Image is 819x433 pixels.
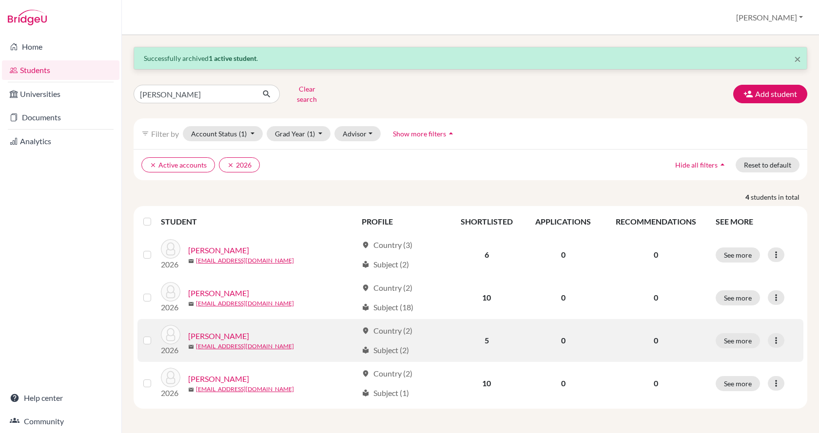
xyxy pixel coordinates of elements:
span: (1) [239,130,247,138]
button: Show more filtersarrow_drop_up [385,126,464,141]
a: [EMAIL_ADDRESS][DOMAIN_NAME] [196,385,294,394]
button: Reset to default [736,157,799,172]
input: Find student by name... [134,85,254,103]
span: × [794,52,801,66]
div: Subject (1) [362,387,409,399]
td: 0 [524,362,603,405]
a: Help center [2,388,119,408]
button: clearActive accounts [141,157,215,172]
span: location_on [362,370,370,377]
p: 2026 [161,387,180,399]
div: Country (2) [362,368,412,379]
a: Students [2,60,119,80]
img: Tóth, Máté [161,368,180,387]
button: clear2026 [219,157,260,172]
td: 10 [449,362,524,405]
span: Hide all filters [675,161,718,169]
div: Subject (18) [362,301,413,313]
span: mail [188,387,194,393]
button: [PERSON_NAME] [732,8,807,27]
p: 2026 [161,259,180,270]
a: Analytics [2,132,119,151]
a: Documents [2,108,119,127]
button: Account Status(1) [183,126,263,141]
span: location_on [362,284,370,292]
a: [EMAIL_ADDRESS][DOMAIN_NAME] [196,299,294,308]
i: clear [150,162,156,169]
button: Grad Year(1) [267,126,331,141]
span: mail [188,344,194,350]
td: 5 [449,319,524,362]
i: filter_list [141,130,149,137]
a: [PERSON_NAME] [188,373,249,385]
button: See more [716,290,760,305]
div: Country (3) [362,239,412,251]
button: Hide all filtersarrow_drop_up [667,157,736,172]
span: local_library [362,303,370,311]
span: students in total [751,192,807,202]
th: STUDENT [161,210,356,233]
strong: 4 [745,192,751,202]
div: Country (2) [362,325,412,337]
button: Clear search [280,81,334,107]
a: Home [2,37,119,56]
p: 2026 [161,344,180,356]
img: Bridge-U [8,10,47,25]
i: clear [227,162,234,169]
p: 0 [608,335,704,346]
span: local_library [362,389,370,397]
th: PROFILE [356,210,449,233]
i: arrow_drop_up [718,160,727,169]
img: Tóth, Johanna [161,325,180,344]
button: See more [716,376,760,391]
th: APPLICATIONS [524,210,603,233]
button: Advisor [334,126,381,141]
td: 6 [449,233,524,276]
td: 10 [449,276,524,319]
a: [EMAIL_ADDRESS][DOMAIN_NAME] [196,256,294,265]
p: 2026 [161,301,180,313]
p: Successfully archived . [144,53,797,63]
img: Tóth, Benedek [161,239,180,259]
td: 0 [524,233,603,276]
span: Show more filters [393,130,446,138]
span: local_library [362,261,370,268]
span: mail [188,301,194,307]
p: 0 [608,292,704,303]
i: arrow_drop_up [446,129,456,138]
a: [PERSON_NAME] [188,245,249,256]
span: location_on [362,327,370,335]
button: Close [794,53,801,65]
a: [PERSON_NAME] [188,287,249,299]
span: mail [188,258,194,264]
strong: 1 active student [209,54,256,62]
a: [EMAIL_ADDRESS][DOMAIN_NAME] [196,342,294,351]
div: Subject (2) [362,344,409,356]
span: (1) [307,130,315,138]
p: 0 [608,249,704,261]
td: 0 [524,319,603,362]
td: 0 [524,276,603,319]
a: Community [2,412,119,431]
span: local_library [362,346,370,354]
p: 0 [608,377,704,389]
div: Country (2) [362,282,412,294]
span: Filter by [151,129,179,138]
button: See more [716,333,760,348]
a: Universities [2,84,119,104]
span: location_on [362,241,370,249]
img: Tóth, Gergely [161,282,180,301]
button: See more [716,247,760,263]
button: Add student [733,85,807,103]
th: SHORTLISTED [449,210,524,233]
th: RECOMMENDATIONS [603,210,710,233]
th: SEE MORE [710,210,803,233]
div: Subject (2) [362,259,409,270]
a: [PERSON_NAME] [188,330,249,342]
